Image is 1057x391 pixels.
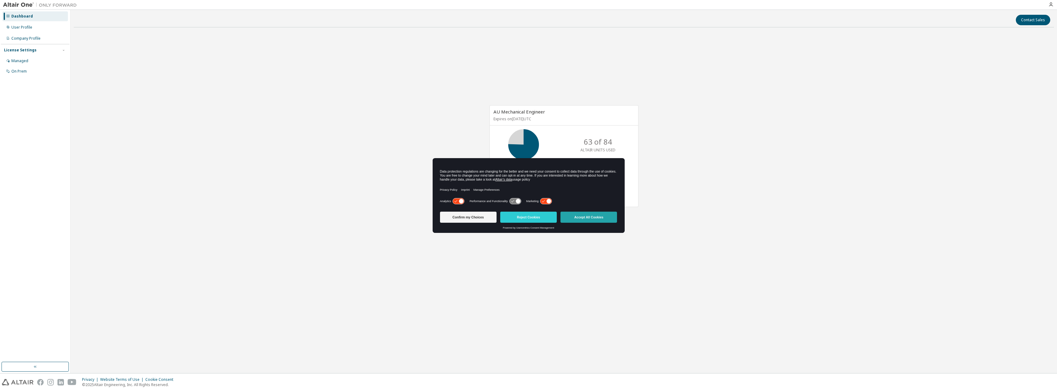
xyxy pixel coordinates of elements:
[4,48,37,53] div: License Settings
[493,116,633,122] p: Expires on [DATE] UTC
[493,109,545,115] span: AU Mechanical Engineer
[580,147,615,153] p: ALTAIR UNITS USED
[2,379,33,385] img: altair_logo.svg
[584,137,612,147] p: 63 of 84
[57,379,64,385] img: linkedin.svg
[82,382,177,387] p: © 2025 Altair Engineering, Inc. All Rights Reserved.
[3,2,80,8] img: Altair One
[145,377,177,382] div: Cookie Consent
[68,379,77,385] img: youtube.svg
[37,379,44,385] img: facebook.svg
[47,379,54,385] img: instagram.svg
[11,25,32,30] div: User Profile
[11,36,41,41] div: Company Profile
[11,69,27,74] div: On Prem
[11,58,28,63] div: Managed
[11,14,33,19] div: Dashboard
[100,377,145,382] div: Website Terms of Use
[1016,15,1050,25] button: Contact Sales
[82,377,100,382] div: Privacy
